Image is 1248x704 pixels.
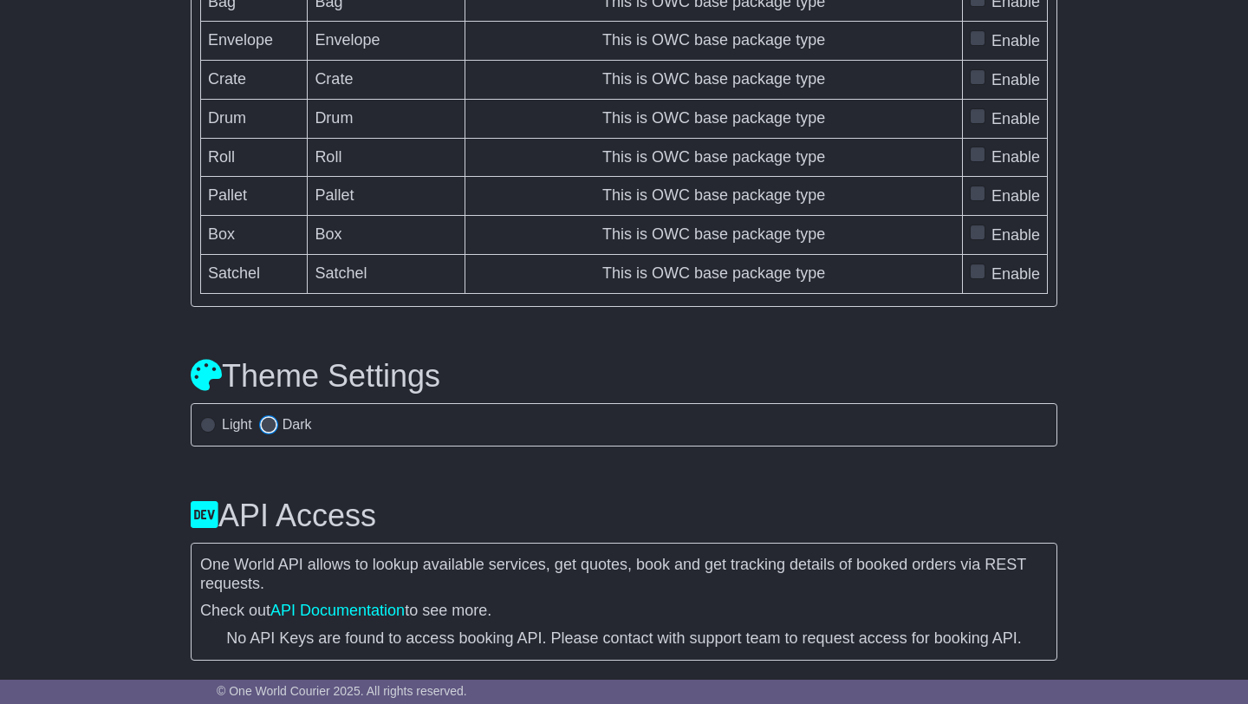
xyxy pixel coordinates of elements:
[308,254,465,293] td: Satchel
[270,602,405,619] a: API Documentation
[283,416,312,433] label: Dark
[191,359,1057,394] h3: Theme Settings
[991,224,1040,247] label: Enable
[222,416,252,433] label: Light
[991,263,1040,286] label: Enable
[201,138,308,177] td: Roll
[201,216,308,255] td: Box
[308,138,465,177] td: Roll
[465,138,963,177] td: This is OWC base package type
[308,99,465,138] td: Drum
[308,177,465,216] td: Pallet
[308,61,465,100] td: Crate
[308,22,465,61] td: Envelope
[201,22,308,61] td: Envelope
[991,29,1040,53] label: Enable
[200,556,1048,593] p: One World API allows to lookup available services, get quotes, book and get tracking details of b...
[201,177,308,216] td: Pallet
[201,61,308,100] td: Crate
[991,185,1040,208] label: Enable
[201,99,308,138] td: Drum
[465,254,963,293] td: This is OWC base package type
[991,108,1040,131] label: Enable
[991,68,1040,92] label: Enable
[465,216,963,255] td: This is OWC base package type
[465,177,963,216] td: This is OWC base package type
[991,146,1040,169] label: Enable
[217,684,467,698] span: © One World Courier 2025. All rights reserved.
[465,99,963,138] td: This is OWC base package type
[308,216,465,255] td: Box
[465,22,963,61] td: This is OWC base package type
[200,629,1048,649] div: No API Keys are found to access booking API. Please contact with support team to request access f...
[201,254,308,293] td: Satchel
[191,499,1057,533] h3: API Access
[465,61,963,100] td: This is OWC base package type
[200,602,1048,621] p: Check out to see more.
